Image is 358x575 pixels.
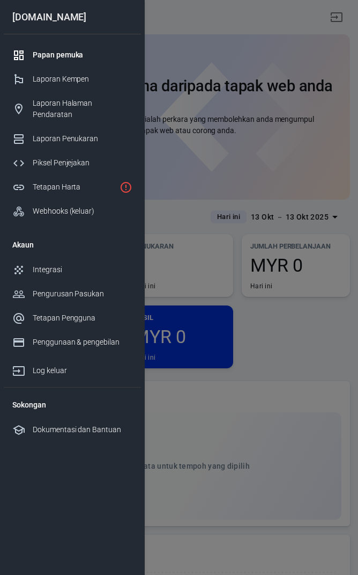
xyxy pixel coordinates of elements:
[4,354,141,383] a: Log keluar
[33,425,121,434] font: Dokumentasi dan Bantuan
[4,127,141,151] a: Laporan Penukaran
[12,241,34,249] font: Akaun
[33,338,120,346] font: Penggunaan & pengebilan
[4,282,141,306] a: Pengurusan Pasukan
[4,67,141,91] a: Laporan Kempen
[33,75,89,83] font: Laporan Kempen
[12,11,86,23] font: [DOMAIN_NAME]
[4,199,141,223] a: Webhooks (keluar)
[4,151,141,175] a: Piksel Penjejakan
[33,314,95,322] font: Tetapan Pengguna
[33,366,67,375] font: Log keluar
[33,50,83,59] font: Papan pemuka
[33,183,80,191] font: Tetapan Harta
[33,265,62,274] font: Integrasi
[4,175,141,199] a: Tetapan Harta
[120,181,132,194] svg: Hartanah belum dipasang lagi
[33,134,98,143] font: Laporan Penukaran
[33,207,94,215] font: Webhooks (keluar)
[4,43,141,67] a: Papan pemuka
[33,99,92,119] font: Laporan Halaman Pendaratan
[12,401,46,409] font: Sokongan
[33,289,104,298] font: Pengurusan Pasukan
[4,91,141,127] a: Laporan Halaman Pendaratan
[4,330,141,354] a: Penggunaan & pengebilan
[33,158,89,167] font: Piksel Penjejakan
[4,258,141,282] a: Integrasi
[4,306,141,330] a: Tetapan Pengguna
